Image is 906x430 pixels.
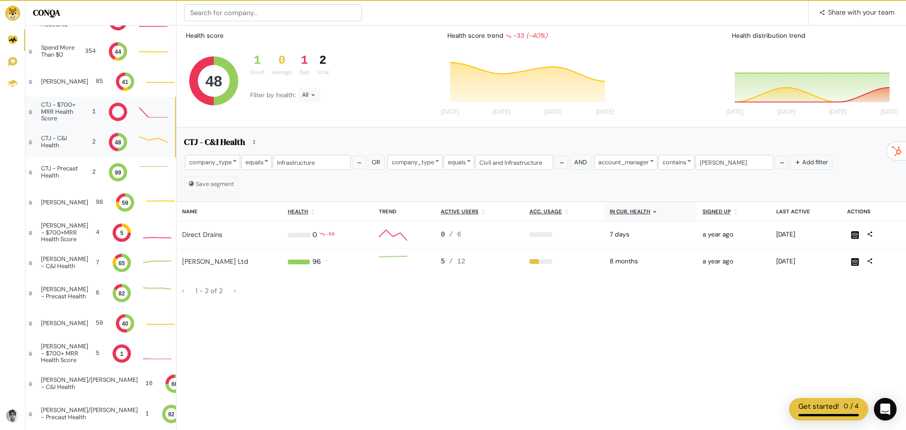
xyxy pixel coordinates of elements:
[96,198,103,207] div: 98
[529,232,598,237] div: 0%
[205,287,210,295] span: 2
[594,155,657,169] div: account_manager
[776,257,836,266] div: 2025-09-08 05:05pm
[184,137,245,150] h5: CTJ - C&I Health
[703,230,765,239] div: 2024-05-31 08:05am
[182,287,184,295] span: ‹
[841,202,906,221] th: Actions
[41,320,88,327] div: [PERSON_NAME]
[84,137,96,146] div: 2
[25,369,176,399] a: [PERSON_NAME]/[PERSON_NAME] - C&I Health 16 66
[529,208,562,215] u: Acc. Usage
[41,286,88,300] div: [PERSON_NAME] - Precast Health
[176,283,906,299] nav: page navigation
[25,248,176,278] a: [PERSON_NAME] - C&I Health 7 65
[184,4,362,21] input: Search for company...
[25,218,176,248] a: [PERSON_NAME] - $700+MRR Health Score 4 5
[610,230,691,239] div: 2025-09-08 12:00am
[41,135,76,149] div: CTJ - C&I Health
[41,165,78,179] div: CTJ - Precast Health
[250,54,264,68] div: 1
[288,208,308,215] u: Health
[185,155,240,169] div: company_type
[25,157,176,187] a: CTJ - Precast Health 2 99
[25,36,176,67] a: Spend More Than $0 354 44
[41,14,78,28] div: High Risk Accounts
[724,27,902,44] div: Health distribution trend
[844,401,859,412] div: 0 / 4
[86,168,96,177] div: 2
[5,6,20,21] img: Brand
[325,230,335,240] div: -66
[25,187,176,218] a: [PERSON_NAME] 98 59
[317,54,329,68] div: 2
[85,47,96,56] div: 354
[272,54,292,68] div: 0
[25,308,176,338] a: [PERSON_NAME] 50 40
[526,32,547,40] i: (-40%)
[312,257,321,267] div: 96
[529,259,598,264] div: 42%
[145,409,149,418] div: 1
[610,257,691,266] div: 2025-01-20 12:00am
[300,54,309,68] div: 1
[776,230,836,239] div: 2025-09-08 07:25pm
[703,257,765,266] div: 2024-05-15 01:22pm
[96,319,103,328] div: 50
[184,29,226,42] div: Health score
[199,287,203,295] span: -
[25,127,176,157] a: CTJ - C&I Health 2 48
[449,231,461,238] span: / 6
[96,258,100,267] div: 7
[596,109,614,116] tspan: [DATE]
[250,68,264,76] div: Good
[6,409,19,422] img: Avatar
[493,109,511,116] tspan: [DATE]
[449,258,466,265] span: / 12
[544,109,562,116] tspan: [DATE]
[41,407,138,421] div: [PERSON_NAME]/[PERSON_NAME] - Precast Health
[25,338,176,369] a: [PERSON_NAME] - $700+ MRR Health Score 5 1
[41,78,88,85] div: [PERSON_NAME]
[41,222,88,243] div: [PERSON_NAME] - $700+MRR Health Score
[570,155,591,169] button: And
[195,287,199,295] span: 1
[96,77,103,86] div: 85
[89,107,96,116] div: 1
[234,287,236,295] span: ›
[368,155,385,169] button: Or
[441,230,518,240] div: 0
[176,202,282,221] th: Name
[272,68,292,76] div: Average
[798,401,839,412] div: Get started!
[41,343,88,363] div: [PERSON_NAME] - $700+ MRR Health Score
[790,155,832,169] button: Add filter
[96,349,100,358] div: 5
[25,399,176,429] a: [PERSON_NAME]/[PERSON_NAME] - Precast Health 1 92
[441,208,478,215] u: Active users
[41,44,77,58] div: Spend More Than $0
[41,101,81,122] div: CTJ - $700+ MRR Health Score
[771,202,841,221] th: Last active
[317,68,329,76] div: Total
[182,257,248,266] a: [PERSON_NAME] Ltd
[210,287,217,295] span: of
[312,230,317,240] div: 0
[25,278,176,308] a: [PERSON_NAME] - Precast Health 6 82
[96,228,100,237] div: 4
[441,257,518,267] div: 5
[505,31,547,41] div: -33
[574,158,587,166] span: And
[881,109,898,116] tspan: [DATE]
[96,288,100,297] div: 6
[298,88,320,103] div: All
[219,287,223,295] span: 2
[726,109,744,116] tspan: [DATE]
[41,199,88,206] div: [PERSON_NAME]
[241,155,272,169] div: equals
[387,155,443,169] div: company_type
[300,68,309,76] div: Bad
[33,8,168,18] h5: CONQA
[145,379,152,388] div: 16
[25,67,176,97] a: [PERSON_NAME] 85 41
